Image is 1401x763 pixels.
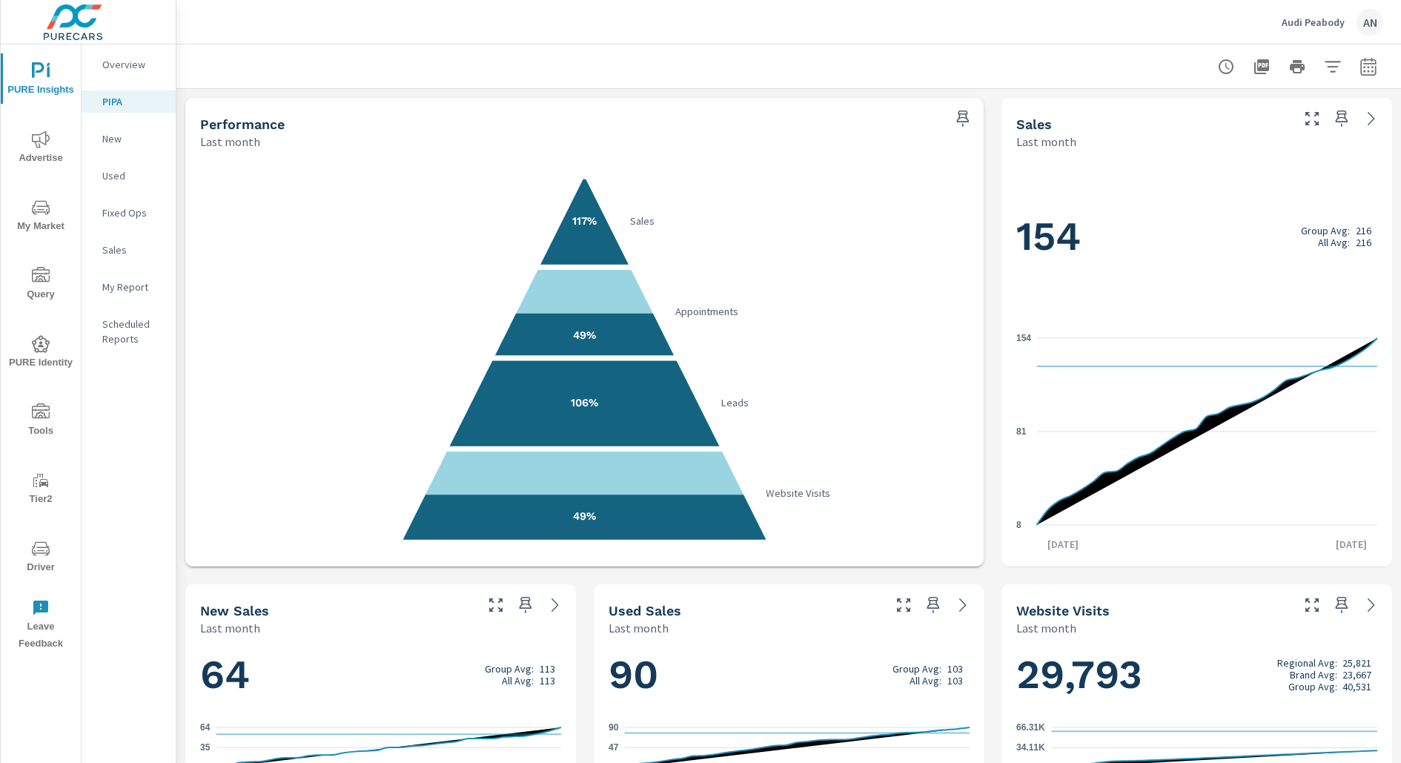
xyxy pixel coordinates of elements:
[82,53,176,76] div: Overview
[5,335,76,371] span: PURE Identity
[5,131,76,167] span: Advertise
[630,214,655,228] text: Sales
[892,593,915,617] button: Make Fullscreen
[1016,333,1031,343] text: 154
[102,57,164,72] p: Overview
[1016,722,1045,733] text: 66.31K
[82,90,176,113] div: PIPA
[572,214,597,228] text: 117%
[609,650,970,700] h1: 90
[951,107,975,131] span: Save this to your personalized report
[82,239,176,261] div: Sales
[609,619,669,637] p: Last month
[1359,107,1383,131] a: See more details in report
[675,305,738,318] text: Appointments
[5,62,76,99] span: PURE Insights
[1016,116,1052,132] h5: Sales
[5,599,76,653] span: Leave Feedback
[1300,593,1324,617] button: Make Fullscreen
[502,675,534,687] p: All Avg:
[947,675,963,687] p: 103
[102,317,164,346] p: Scheduled Reports
[1016,211,1377,262] h1: 154
[1288,681,1337,693] p: Group Avg:
[540,663,555,675] p: 113
[1016,603,1110,618] h5: Website Visits
[1016,520,1021,530] text: 8
[82,202,176,224] div: Fixed Ops
[1342,657,1371,669] p: 25,821
[1016,426,1027,437] text: 81
[921,593,945,617] span: Save this to your personalized report
[1016,133,1076,151] p: Last month
[1016,650,1377,700] h1: 29,793
[766,486,831,500] text: Website Visits
[102,131,164,146] p: New
[200,650,561,700] h1: 64
[721,396,749,409] text: Leads
[543,593,567,617] a: See more details in report
[571,396,598,409] text: 106%
[1342,669,1371,681] p: 23,667
[5,472,76,508] span: Tier2
[82,128,176,150] div: New
[573,328,596,342] text: 49%
[1325,537,1377,552] p: [DATE]
[200,742,211,753] text: 35
[1318,237,1350,248] p: All Avg:
[1282,16,1345,29] p: Audi Peabody
[609,603,681,618] h5: Used Sales
[5,540,76,576] span: Driver
[892,663,941,675] p: Group Avg:
[102,94,164,109] p: PIPA
[5,199,76,235] span: My Market
[200,603,269,618] h5: New Sales
[1016,743,1045,753] text: 34.11K
[1359,593,1383,617] a: See more details in report
[102,168,164,183] p: Used
[82,313,176,350] div: Scheduled Reports
[102,280,164,294] p: My Report
[609,742,619,753] text: 47
[1356,225,1371,237] p: 216
[200,619,260,637] p: Last month
[1357,9,1383,36] div: AN
[573,509,596,523] text: 49%
[102,242,164,257] p: Sales
[485,663,534,675] p: Group Avg:
[947,663,963,675] p: 103
[82,165,176,187] div: Used
[951,593,975,617] a: See more details in report
[1301,225,1350,237] p: Group Avg:
[1037,537,1089,552] p: [DATE]
[200,116,285,132] h5: Performance
[200,722,211,733] text: 64
[1342,681,1371,693] p: 40,531
[1330,107,1354,131] span: Save this to your personalized report
[200,133,260,151] p: Last month
[82,276,176,298] div: My Report
[910,675,941,687] p: All Avg:
[102,205,164,220] p: Fixed Ops
[1290,669,1337,681] p: Brand Avg:
[1282,52,1312,82] button: Print Report
[1318,52,1348,82] button: Apply Filters
[1330,593,1354,617] span: Save this to your personalized report
[514,593,537,617] span: Save this to your personalized report
[1016,619,1076,637] p: Last month
[609,722,619,733] text: 90
[540,675,555,687] p: 113
[5,267,76,303] span: Query
[1277,657,1337,669] p: Regional Avg:
[5,403,76,440] span: Tools
[1247,52,1276,82] button: "Export Report to PDF"
[484,593,508,617] button: Make Fullscreen
[1356,237,1371,248] p: 216
[1,44,81,658] div: nav menu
